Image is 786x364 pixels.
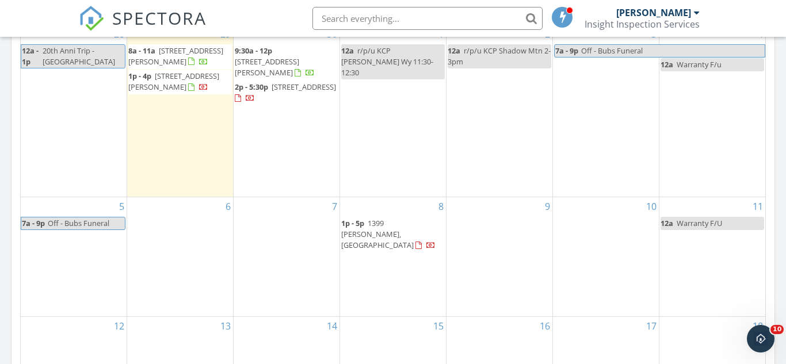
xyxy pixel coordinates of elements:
td: Go to October 11, 2025 [659,197,765,317]
td: Go to October 5, 2025 [21,197,127,317]
td: Go to October 7, 2025 [234,197,340,317]
a: Go to October 5, 2025 [117,197,127,216]
a: 1p - 4p [STREET_ADDRESS][PERSON_NAME] [128,71,219,92]
a: 9:30a - 12p [STREET_ADDRESS][PERSON_NAME] [235,45,315,78]
td: Go to September 28, 2025 [21,25,127,197]
input: Search everything... [312,7,543,30]
span: Warranty F/U [677,218,722,228]
span: [STREET_ADDRESS] [272,82,336,92]
span: Warranty F/u [677,59,722,70]
a: Go to October 9, 2025 [543,197,552,216]
td: Go to October 9, 2025 [446,197,552,317]
a: Go to October 16, 2025 [537,317,552,335]
span: 12a - 1p [21,45,40,68]
td: Go to October 8, 2025 [340,197,447,317]
span: 1p - 5p [341,218,364,228]
a: Go to October 7, 2025 [330,197,339,216]
span: SPECTORA [112,6,207,30]
span: 7a - 9p [21,217,45,229]
span: 12a [661,218,673,228]
a: Go to October 18, 2025 [750,317,765,335]
td: Go to October 3, 2025 [552,25,659,197]
a: 8a - 11a [STREET_ADDRESS][PERSON_NAME] [128,44,232,69]
div: Insight Inspection Services [585,18,700,30]
td: Go to October 10, 2025 [552,197,659,317]
a: 2p - 5:30p [STREET_ADDRESS] [235,82,336,103]
span: 8a - 11a [128,45,155,56]
a: 8a - 11a [STREET_ADDRESS][PERSON_NAME] [128,45,223,67]
td: Go to September 30, 2025 [234,25,340,197]
span: [STREET_ADDRESS][PERSON_NAME] [235,56,299,78]
a: Go to October 12, 2025 [112,317,127,335]
iframe: Intercom live chat [747,325,774,352]
span: 9:30a - 12p [235,45,272,56]
td: Go to October 4, 2025 [659,25,765,197]
span: 2p - 5:30p [235,82,268,92]
span: 1399 [PERSON_NAME], [GEOGRAPHIC_DATA] [341,218,414,250]
span: r/p/u KCP [PERSON_NAME] Wy 11:30-12:30 [341,45,433,78]
span: 1p - 4p [128,71,151,81]
span: 12a [341,45,354,56]
span: 20th Anni Trip - [GEOGRAPHIC_DATA] [43,45,115,67]
a: 1p - 4p [STREET_ADDRESS][PERSON_NAME] [128,70,232,94]
a: Go to October 8, 2025 [436,197,446,216]
span: Off - Bubs Funeral [48,218,109,228]
span: Off - Bubs Funeral [581,45,643,56]
span: [STREET_ADDRESS][PERSON_NAME] [128,71,219,92]
span: 12a [661,59,673,70]
span: 12a [448,45,460,56]
a: Go to October 17, 2025 [644,317,659,335]
a: 1p - 5p 1399 [PERSON_NAME], [GEOGRAPHIC_DATA] [341,218,436,250]
a: Go to October 11, 2025 [750,197,765,216]
td: Go to October 6, 2025 [127,197,234,317]
a: SPECTORA [79,16,207,40]
span: 10 [770,325,784,334]
span: [STREET_ADDRESS][PERSON_NAME] [128,45,223,67]
span: 7a - 9p [555,45,579,57]
a: Go to October 13, 2025 [218,317,233,335]
div: [PERSON_NAME] [616,7,691,18]
td: Go to September 29, 2025 [127,25,234,197]
span: r/p/u KCP Shadow Mtn 2-3pm [448,45,551,67]
a: Go to October 10, 2025 [644,197,659,216]
td: Go to October 2, 2025 [446,25,552,197]
a: 1p - 5p 1399 [PERSON_NAME], [GEOGRAPHIC_DATA] [341,217,445,253]
a: 2p - 5:30p [STREET_ADDRESS] [235,81,338,105]
a: Go to October 6, 2025 [223,197,233,216]
a: Go to October 14, 2025 [325,317,339,335]
img: The Best Home Inspection Software - Spectora [79,6,104,31]
a: Go to October 15, 2025 [431,317,446,335]
td: Go to October 1, 2025 [340,25,447,197]
a: 9:30a - 12p [STREET_ADDRESS][PERSON_NAME] [235,44,338,81]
